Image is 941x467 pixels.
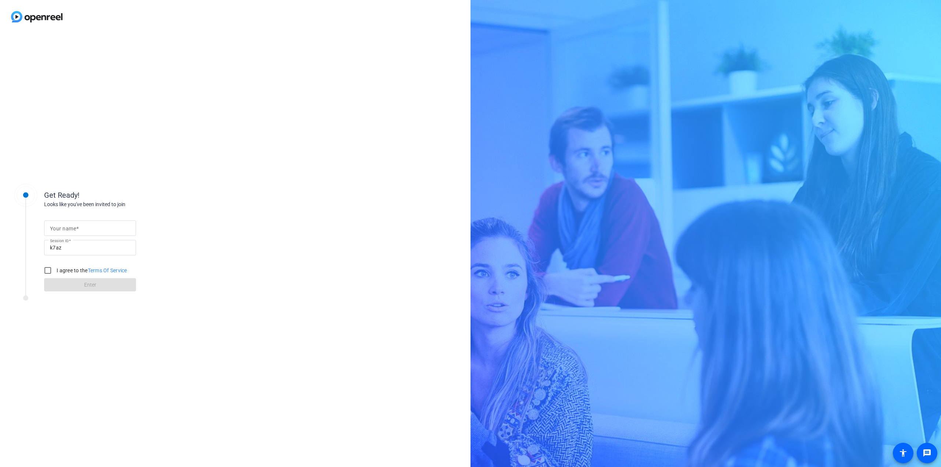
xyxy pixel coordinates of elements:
mat-label: Session ID [50,238,69,243]
div: Looks like you've been invited to join [44,201,191,208]
mat-icon: accessibility [899,449,908,457]
div: Get Ready! [44,190,191,201]
a: Terms Of Service [88,267,127,273]
mat-label: Your name [50,226,76,231]
mat-icon: message [923,449,931,457]
label: I agree to the [55,267,127,274]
